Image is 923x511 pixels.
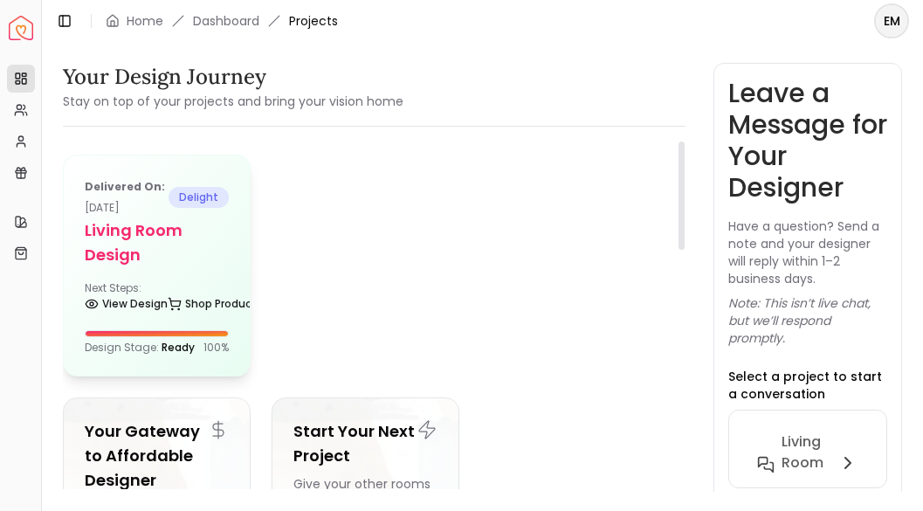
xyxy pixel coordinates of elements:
[85,218,229,267] h5: Living Room design
[106,12,338,30] nav: breadcrumb
[9,16,33,40] a: Spacejoy
[289,12,338,30] span: Projects
[85,176,169,218] p: [DATE]
[85,281,229,316] div: Next Steps:
[782,432,830,494] h6: Living Room design
[85,292,168,316] a: View Design
[127,12,163,30] a: Home
[293,419,437,468] h5: Start Your Next Project
[874,3,909,38] button: EM
[162,340,195,355] span: Ready
[63,63,403,91] h3: Your Design Journey
[169,187,229,208] span: delight
[728,368,887,403] p: Select a project to start a conversation
[743,425,872,501] button: Living Room design
[85,341,195,355] p: Design Stage:
[728,78,887,204] h3: Leave a Message for Your Designer
[203,341,229,355] p: 100 %
[168,292,263,316] a: Shop Products
[85,179,165,194] b: Delivered on:
[9,16,33,40] img: Spacejoy Logo
[63,93,403,110] small: Stay on top of your projects and bring your vision home
[728,218,887,287] p: Have a question? Send a note and your designer will reply within 1–2 business days.
[728,294,887,347] p: Note: This isn’t live chat, but we’ll respond promptly.
[193,12,259,30] a: Dashboard
[876,5,907,37] span: EM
